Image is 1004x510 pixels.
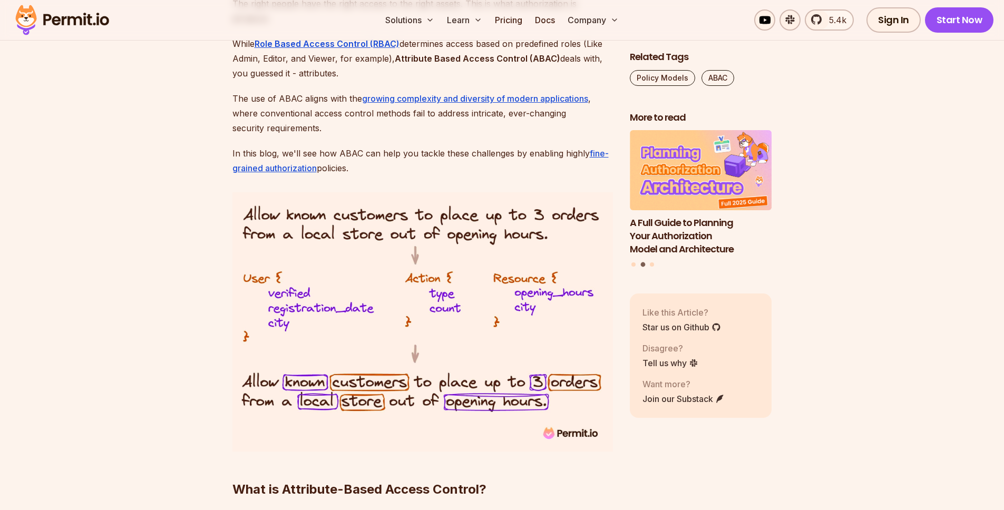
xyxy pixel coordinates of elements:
a: A Full Guide to Planning Your Authorization Model and ArchitectureA Full Guide to Planning Your A... [630,131,772,256]
h3: A Full Guide to Planning Your Authorization Model and Architecture [630,217,772,256]
strong: What is Attribute-Based Access Control? [232,482,486,497]
button: Go to slide 1 [631,262,636,267]
button: Go to slide 2 [640,262,645,267]
p: Want more? [642,378,725,390]
p: While determines access based on predefined roles (Like Admin, Editor, and Viewer, for example), ... [232,36,613,81]
a: Docs [531,9,559,31]
a: ABAC [701,70,734,86]
a: fine-grained authorization [232,148,609,173]
p: In this blog, we'll see how ABAC can help you tackle these challenges by enabling highly policies. [232,146,613,175]
h2: More to read [630,111,772,124]
a: growing complexity and diversity of modern applications [362,93,588,104]
span: 5.4k [823,14,846,26]
button: Learn [443,9,486,31]
button: Solutions [381,9,438,31]
img: abac_sample (1).jpg [232,192,613,452]
h2: Related Tags [630,51,772,64]
a: Role Based Access Control (RBAC) [255,38,399,49]
img: Permit logo [11,2,114,38]
a: Join our Substack [642,393,725,405]
a: Policy Models [630,70,695,86]
button: Company [563,9,623,31]
p: The use of ABAC aligns with the , where conventional access control methods fail to address intri... [232,91,613,135]
strong: Attribute Based Access Control (ABAC) [395,53,560,64]
p: Like this Article? [642,306,721,319]
a: Pricing [491,9,527,31]
a: Tell us why [642,357,698,369]
a: Sign In [866,7,921,33]
div: Posts [630,131,772,269]
p: Disagree? [642,342,698,355]
a: Start Now [925,7,994,33]
img: A Full Guide to Planning Your Authorization Model and Architecture [630,131,772,211]
a: 5.4k [805,9,854,31]
li: 2 of 3 [630,131,772,256]
a: Star us on Github [642,321,721,334]
button: Go to slide 3 [650,262,654,267]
